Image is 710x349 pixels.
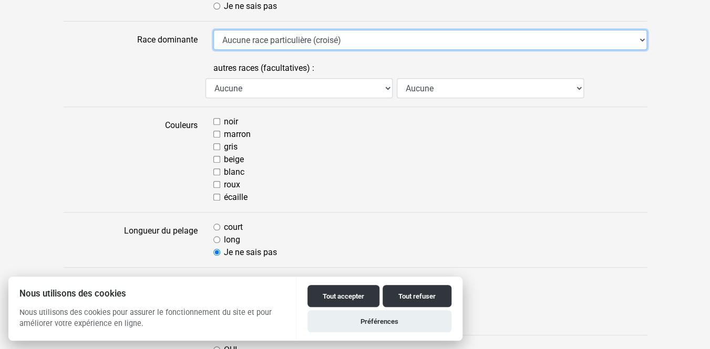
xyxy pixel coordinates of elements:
[224,191,248,204] label: écaille
[213,236,220,243] input: long
[213,249,220,256] input: Je ne sais pas
[224,141,238,153] label: gris
[307,310,451,332] button: Préférences
[56,30,205,50] label: Race dominante
[224,178,240,191] label: roux
[213,58,314,78] label: autres races (facultatives) :
[224,128,251,141] label: marron
[213,3,220,9] input: Je ne sais pas
[224,153,244,166] label: beige
[224,221,243,234] label: court
[383,285,451,307] button: Tout refuser
[56,276,205,326] label: Dessin du pelage
[224,276,235,289] label: uni
[224,166,244,178] label: blanc
[224,115,238,128] label: noir
[56,115,205,204] label: Couleurs
[307,285,379,307] button: Tout accepter
[56,221,205,259] label: Longueur du pelage
[8,307,296,337] p: Nous utilisons des cookies pour assurer le fonctionnement du site et pour améliorer votre expérie...
[224,234,240,246] label: long
[213,224,220,230] input: court
[224,246,277,259] label: Je ne sais pas
[8,289,296,299] h2: Nous utilisons des cookies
